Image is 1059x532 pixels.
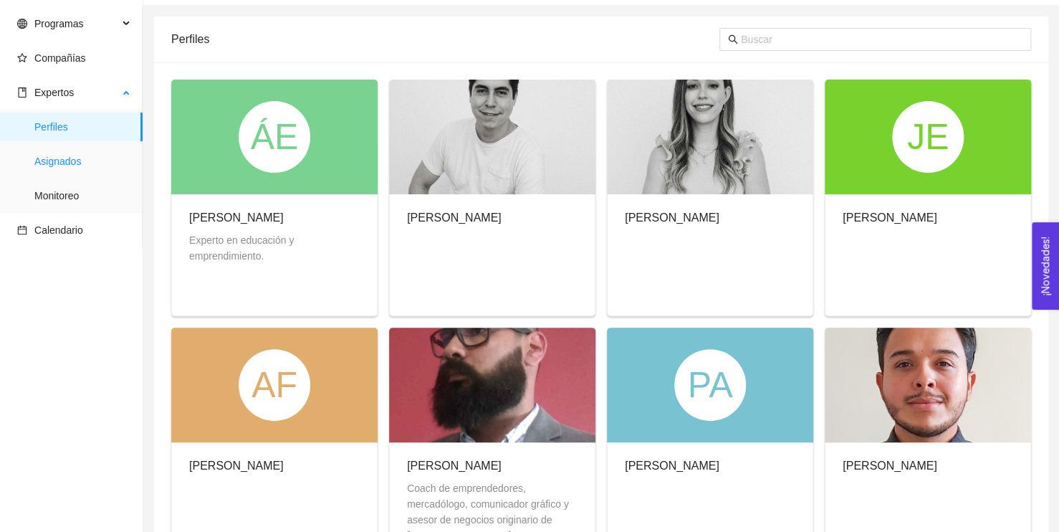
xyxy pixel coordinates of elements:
span: Programas [34,18,83,29]
span: book [17,87,27,98]
span: Perfiles [34,113,131,141]
input: Buscar [741,32,1022,47]
div: AF [239,349,310,421]
div: [PERSON_NAME] [843,209,937,227]
div: Experto en educación y emprendimiento. [189,232,360,264]
div: [PERSON_NAME] [407,457,578,475]
div: [PERSON_NAME] [189,457,284,475]
div: [PERSON_NAME] [843,457,937,475]
div: ÁE [239,101,310,173]
div: JE [892,101,964,173]
span: Calendario [34,224,83,236]
span: star [17,53,27,63]
span: Expertos [34,87,74,98]
div: [PERSON_NAME] [407,209,502,227]
span: search [728,34,738,44]
div: [PERSON_NAME] [625,457,719,475]
span: Compañías [34,52,86,64]
span: global [17,19,27,29]
div: [PERSON_NAME] [189,209,360,227]
div: Perfiles [171,19,719,60]
span: Monitoreo [34,181,131,210]
div: PA [674,349,746,421]
span: Asignados [34,147,131,176]
button: Open Feedback Widget [1032,222,1059,310]
div: [PERSON_NAME] [625,209,719,227]
span: calendar [17,225,27,235]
